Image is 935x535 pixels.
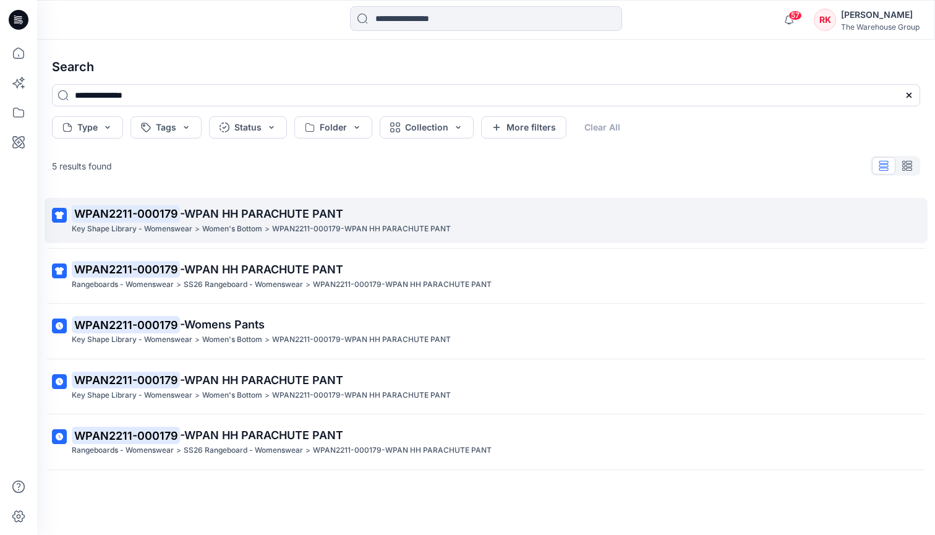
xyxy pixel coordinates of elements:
[72,371,180,388] mark: WPAN2211-000179
[841,7,920,22] div: [PERSON_NAME]
[176,444,181,457] p: >
[45,309,928,354] a: WPAN2211-000179-Womens PantsKey Shape Library - Womenswear>Women's Bottom>WPAN2211-000179-WPAN HH...
[195,333,200,346] p: >
[180,429,343,442] span: -WPAN HH PARACHUTE PANT
[130,116,202,139] button: Tags
[72,444,174,457] p: Rangeboards - Womenswear
[272,333,451,346] p: WPAN2211-000179-WPAN HH PARACHUTE PANT
[313,278,492,291] p: WPAN2211-000179-WPAN HH PARACHUTE PANT
[72,260,180,278] mark: WPAN2211-000179
[45,419,928,464] a: WPAN2211-000179-WPAN HH PARACHUTE PANTRangeboards - Womenswear>SS26 Rangeboard - Womenswear>WPAN2...
[45,198,928,243] a: WPAN2211-000179-WPAN HH PARACHUTE PANTKey Shape Library - Womenswear>Women's Bottom>WPAN2211-0001...
[180,207,343,220] span: -WPAN HH PARACHUTE PANT
[72,223,192,236] p: Key Shape Library - Womenswear
[72,389,192,402] p: Key Shape Library - Womenswear
[180,374,343,387] span: -WPAN HH PARACHUTE PANT
[209,116,287,139] button: Status
[42,49,930,84] h4: Search
[202,223,262,236] p: Women's Bottom
[265,223,270,236] p: >
[294,116,372,139] button: Folder
[180,263,343,276] span: -WPAN HH PARACHUTE PANT
[814,9,836,31] div: RK
[72,333,192,346] p: Key Shape Library - Womenswear
[45,364,928,409] a: WPAN2211-000179-WPAN HH PARACHUTE PANTKey Shape Library - Womenswear>Women's Bottom>WPAN2211-0001...
[52,116,123,139] button: Type
[184,278,303,291] p: SS26 Rangeboard - Womenswear
[481,116,566,139] button: More filters
[72,205,180,222] mark: WPAN2211-000179
[202,389,262,402] p: Women's Bottom
[265,333,270,346] p: >
[180,318,265,331] span: -Womens Pants
[195,223,200,236] p: >
[195,389,200,402] p: >
[184,444,303,457] p: SS26 Rangeboard - Womenswear
[305,444,310,457] p: >
[52,160,112,173] p: 5 results found
[272,223,451,236] p: WPAN2211-000179-WPAN HH PARACHUTE PANT
[788,11,802,20] span: 57
[72,278,174,291] p: Rangeboards - Womenswear
[305,278,310,291] p: >
[72,427,180,444] mark: WPAN2211-000179
[272,389,451,402] p: WPAN2211-000179-WPAN HH PARACHUTE PANT
[841,22,920,32] div: The Warehouse Group
[265,389,270,402] p: >
[380,116,474,139] button: Collection
[202,333,262,346] p: Women's Bottom
[72,316,180,333] mark: WPAN2211-000179
[313,444,492,457] p: WPAN2211-000179-WPAN HH PARACHUTE PANT
[176,278,181,291] p: >
[45,254,928,299] a: WPAN2211-000179-WPAN HH PARACHUTE PANTRangeboards - Womenswear>SS26 Rangeboard - Womenswear>WPAN2...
